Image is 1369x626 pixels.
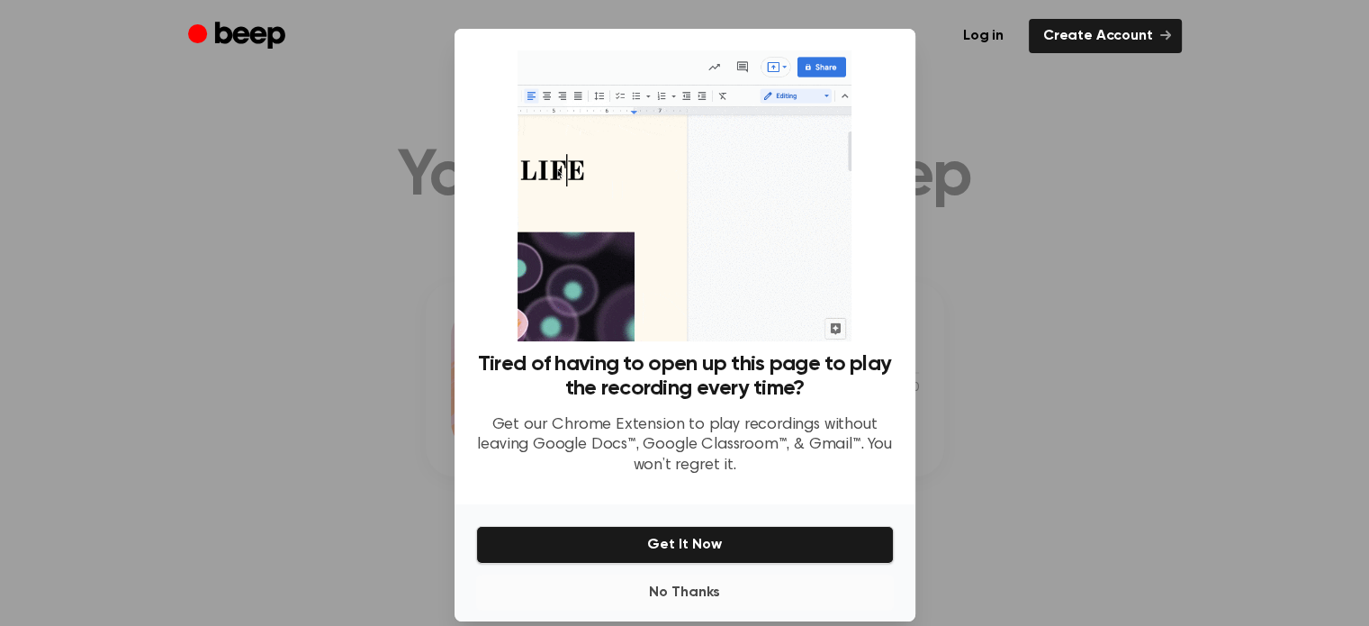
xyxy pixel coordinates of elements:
a: Create Account [1029,19,1182,53]
p: Get our Chrome Extension to play recordings without leaving Google Docs™, Google Classroom™, & Gm... [476,415,894,476]
a: Log in [949,19,1018,53]
img: Beep extension in action [518,50,851,341]
h3: Tired of having to open up this page to play the recording every time? [476,352,894,401]
a: Beep [188,19,290,54]
button: Get It Now [476,526,894,564]
button: No Thanks [476,575,894,611]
